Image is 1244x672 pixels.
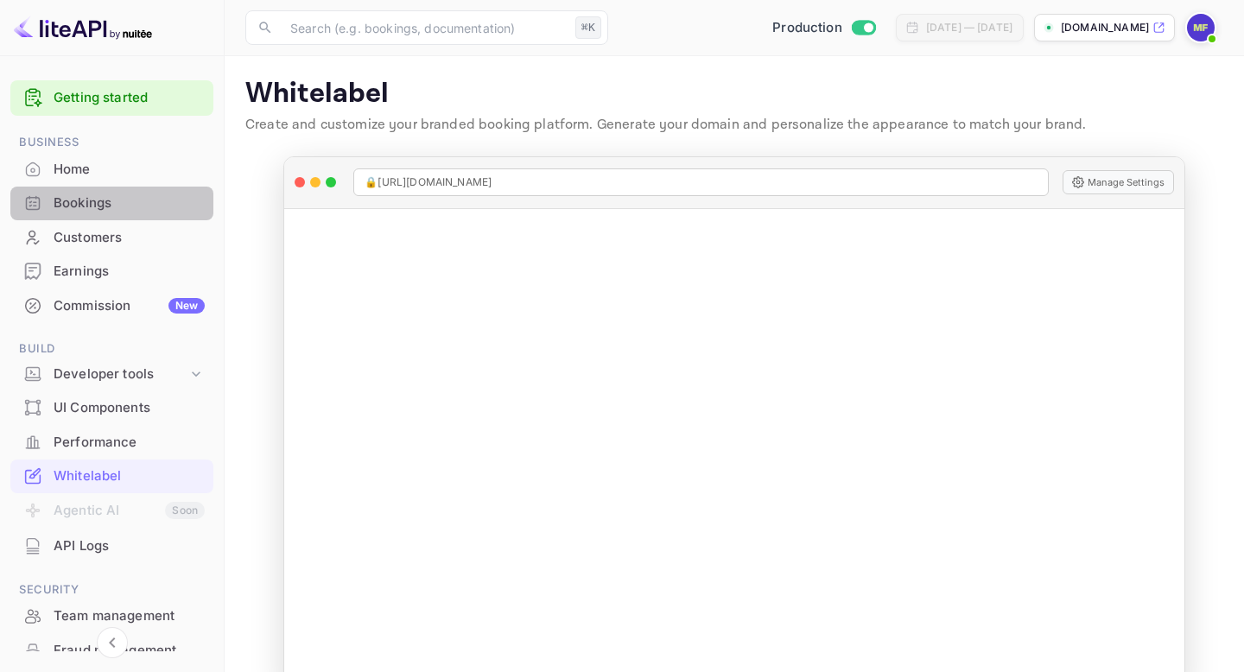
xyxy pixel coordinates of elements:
img: mohamed faried [1187,14,1215,41]
div: Home [10,153,213,187]
a: Home [10,153,213,185]
a: Fraud management [10,634,213,666]
div: Developer tools [10,359,213,390]
div: CommissionNew [10,289,213,323]
a: UI Components [10,391,213,423]
button: Collapse navigation [97,627,128,658]
a: Customers [10,221,213,253]
div: Whitelabel [54,466,205,486]
a: Whitelabel [10,460,213,491]
div: [DATE] — [DATE] [926,20,1012,35]
div: API Logs [54,536,205,556]
div: Fraud management [10,634,213,668]
div: Getting started [10,80,213,116]
a: Bookings [10,187,213,219]
div: Team management [54,606,205,626]
div: Commission [54,296,205,316]
a: Team management [10,599,213,631]
div: Performance [54,433,205,453]
p: Create and customize your branded booking platform. Generate your domain and personalize the appe... [245,115,1223,136]
div: Bookings [54,193,205,213]
span: Business [10,133,213,152]
div: Fraud management [54,641,205,661]
a: Performance [10,426,213,458]
div: Customers [10,221,213,255]
a: API Logs [10,529,213,561]
div: ⌘K [575,16,601,39]
button: Manage Settings [1063,170,1174,194]
div: Team management [10,599,213,633]
div: Home [54,160,205,180]
div: Customers [54,228,205,248]
p: Whitelabel [245,77,1223,111]
a: Getting started [54,88,205,108]
div: UI Components [10,391,213,425]
span: Production [772,18,842,38]
div: Performance [10,426,213,460]
div: API Logs [10,529,213,563]
div: Bookings [10,187,213,220]
a: Earnings [10,255,213,287]
div: Earnings [10,255,213,288]
div: UI Components [54,398,205,418]
div: Whitelabel [10,460,213,493]
div: Switch to Sandbox mode [765,18,882,38]
span: 🔒 [URL][DOMAIN_NAME] [365,174,492,190]
div: Developer tools [54,365,187,384]
div: Earnings [54,262,205,282]
span: Build [10,339,213,358]
p: [DOMAIN_NAME] [1061,20,1149,35]
span: Security [10,580,213,599]
a: CommissionNew [10,289,213,321]
div: New [168,298,205,314]
input: Search (e.g. bookings, documentation) [280,10,568,45]
img: LiteAPI logo [14,14,152,41]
